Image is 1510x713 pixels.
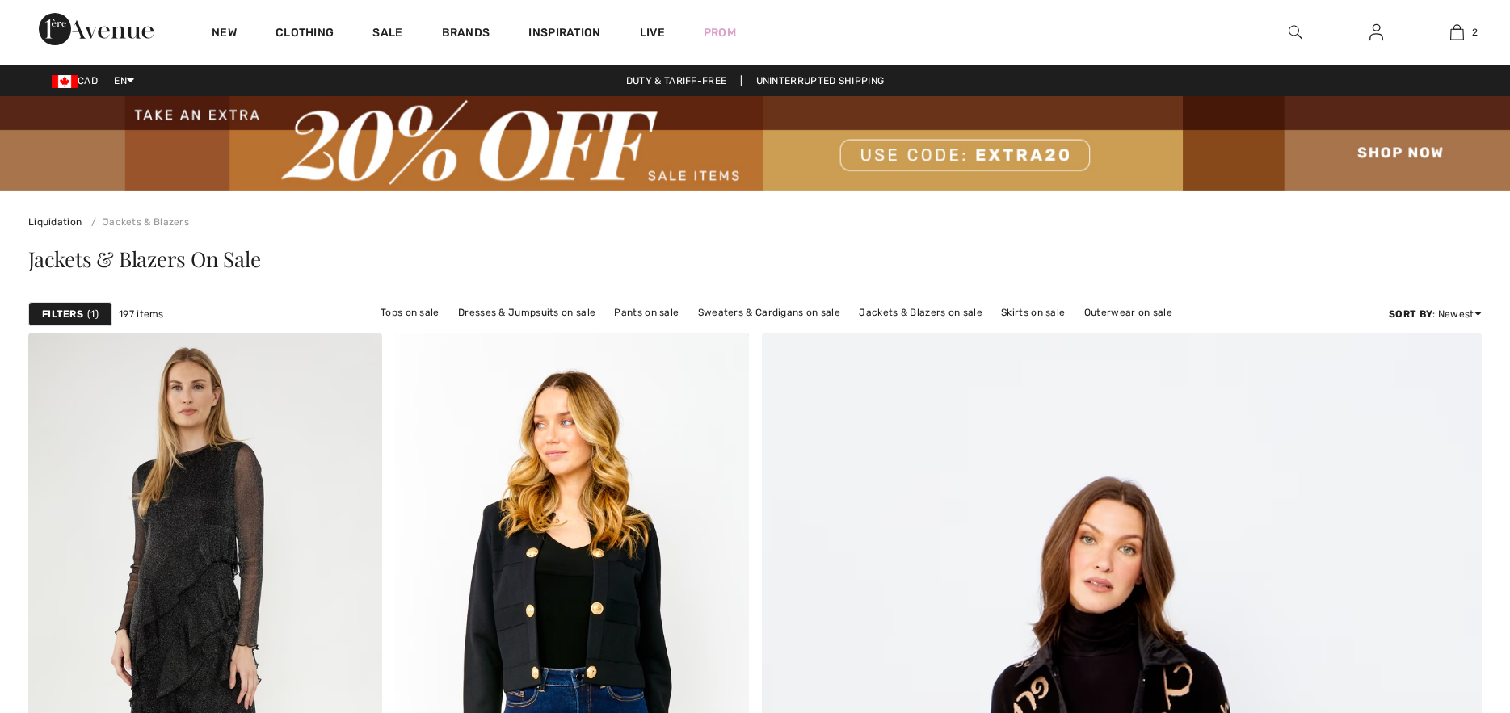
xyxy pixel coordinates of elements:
[640,24,665,41] a: Live
[704,24,736,41] a: Prom
[1389,308,1432,320] strong: Sort By
[114,75,134,86] span: EN
[276,26,334,43] a: Clothing
[42,307,83,321] strong: Filters
[1450,23,1464,42] img: My Bag
[993,302,1073,323] a: Skirts on sale
[52,75,78,88] img: Canadian Dollar
[52,75,104,86] span: CAD
[372,302,448,323] a: Tops on sale
[85,216,189,228] a: Jackets & Blazers
[606,302,687,323] a: Pants on sale
[1369,23,1383,42] img: My Info
[119,307,164,321] span: 197 items
[1289,23,1302,42] img: search the website
[1407,592,1494,632] iframe: Opens a widget where you can chat to one of our agents
[1389,307,1482,321] div: : Newest
[28,245,261,273] span: Jackets & Blazers On Sale
[1076,302,1180,323] a: Outerwear on sale
[851,302,991,323] a: Jackets & Blazers on sale
[442,26,490,43] a: Brands
[28,216,82,228] a: Liquidation
[528,26,600,43] span: Inspiration
[1472,25,1478,40] span: 2
[87,307,99,321] span: 1
[1356,23,1396,43] a: Sign In
[372,26,402,43] a: Sale
[450,302,604,323] a: Dresses & Jumpsuits on sale
[212,26,237,43] a: New
[690,302,848,323] a: Sweaters & Cardigans on sale
[39,13,154,45] img: 1ère Avenue
[1417,23,1496,42] a: 2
